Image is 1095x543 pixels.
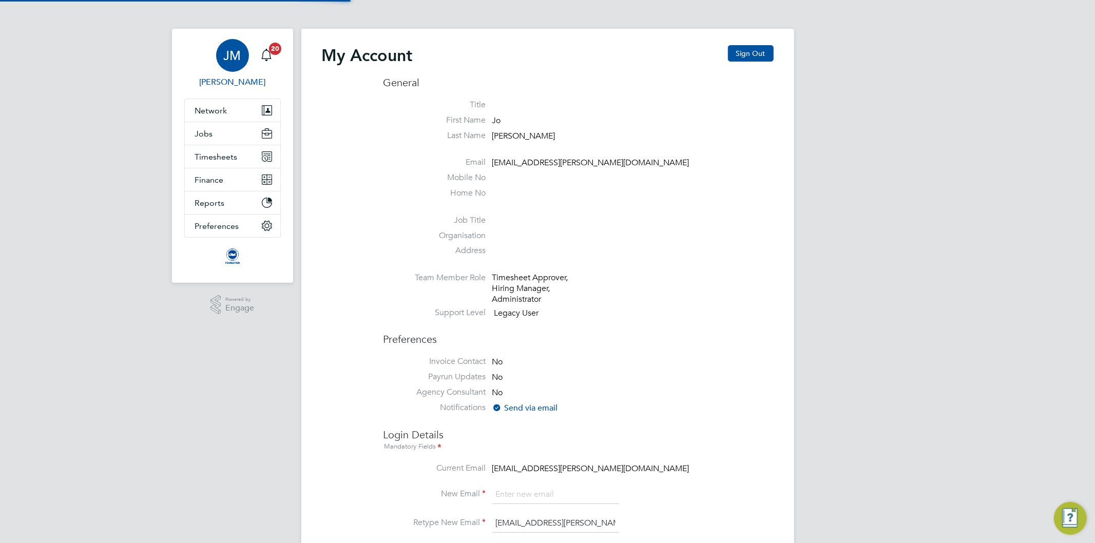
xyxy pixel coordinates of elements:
[383,387,486,398] label: Agency Consultant
[492,131,555,141] span: [PERSON_NAME]
[383,100,486,110] label: Title
[383,215,486,226] label: Job Title
[185,122,280,145] button: Jobs
[185,99,280,122] button: Network
[383,307,486,318] label: Support Level
[383,402,486,413] label: Notifications
[383,356,486,367] label: Invoice Contact
[185,168,280,191] button: Finance
[195,221,239,231] span: Preferences
[492,357,503,367] span: No
[492,403,558,413] span: Send via email
[383,517,486,528] label: Retype New Email
[195,198,225,208] span: Reports
[492,115,501,126] span: Jo
[383,372,486,382] label: Payrun Updates
[195,175,224,185] span: Finance
[210,295,254,315] a: Powered byEngage
[383,130,486,141] label: Last Name
[383,322,774,346] h3: Preferences
[383,172,486,183] label: Mobile No
[492,387,503,398] span: No
[185,191,280,214] button: Reports
[383,157,486,168] label: Email
[224,49,241,62] span: JM
[728,45,774,62] button: Sign Out
[492,158,689,168] span: [EMAIL_ADDRESS][PERSON_NAME][DOMAIN_NAME]
[383,463,486,474] label: Current Email
[492,486,619,504] input: Enter new email
[322,45,413,66] h2: My Account
[269,43,281,55] span: 20
[184,39,281,88] a: JM[PERSON_NAME]
[184,76,281,88] span: Jo Morris
[383,441,774,453] div: Mandatory Fields
[1054,502,1087,535] button: Engage Resource Center
[492,514,619,533] input: Enter new email again
[185,215,280,237] button: Preferences
[494,308,539,318] span: Legacy User
[383,273,486,283] label: Team Member Role
[383,115,486,126] label: First Name
[195,106,227,115] span: Network
[383,76,774,89] h3: General
[224,248,241,264] img: albioninthecommunity-logo-retina.png
[383,188,486,199] label: Home No
[185,145,280,168] button: Timesheets
[225,304,254,313] span: Engage
[492,273,590,304] div: Timesheet Approver, Hiring Manager, Administrator
[383,230,486,241] label: Organisation
[225,295,254,304] span: Powered by
[383,489,486,499] label: New Email
[492,372,503,382] span: No
[195,129,213,139] span: Jobs
[492,463,689,474] span: [EMAIL_ADDRESS][PERSON_NAME][DOMAIN_NAME]
[383,245,486,256] label: Address
[184,248,281,264] a: Go to home page
[195,152,238,162] span: Timesheets
[383,418,774,453] h3: Login Details
[172,29,293,283] nav: Main navigation
[256,39,277,72] a: 20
